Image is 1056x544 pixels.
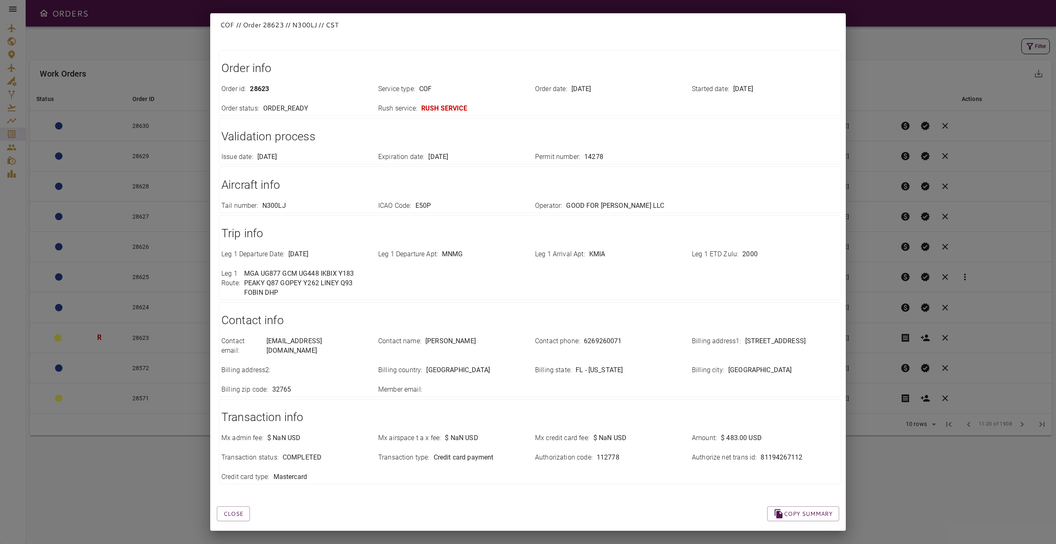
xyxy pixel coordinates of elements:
p: Billing address2 : [221,366,271,375]
p: Rush service : [378,104,417,113]
p: 6269260071 [584,337,622,346]
p: Billing zip code : [221,385,268,395]
p: 14278 [584,152,603,162]
p: Member email : [378,385,422,395]
p: 81194267112 [761,453,802,462]
button: Copy summary [767,506,839,522]
h1: Order info [221,60,839,77]
p: $ 483.00 USD [721,433,762,443]
p: 28623 [250,84,269,94]
h1: Aircraft info [221,177,839,193]
p: Started date : [692,84,729,94]
p: [DATE] [733,84,753,94]
p: COF // Order 28623 // N300LJ // CST [220,20,836,30]
p: Mastercard [274,472,307,482]
p: [GEOGRAPHIC_DATA] [426,366,490,375]
p: Leg 1 ETD Zulu : [692,250,738,259]
p: ORDER_READY [263,104,309,113]
p: Transaction type : [378,453,430,462]
p: $ NaN USD [593,433,626,443]
h1: Transaction info [221,409,839,426]
p: MGA UG877 GCM UG448 IKBIX Y183 PEAKY Q87 GOPEY Y262 LINEY Q93 FOBIN DHP [244,269,368,298]
p: Billing city : [692,366,724,375]
p: Authorize net trans id : [692,453,756,462]
p: Amount : [692,433,717,443]
p: Credit card payment [434,453,494,462]
p: Tail number : [221,201,258,211]
p: [DATE] [571,84,591,94]
p: Contact name : [378,337,421,346]
p: Mx admin fee : [221,433,263,443]
p: Mx credit card fee : [535,433,589,443]
p: Operator : [535,201,562,211]
p: MNMG [442,250,463,259]
p: Billing country : [378,366,422,375]
p: Order status : [221,104,259,113]
h1: Trip info [221,225,839,242]
p: [GEOGRAPHIC_DATA] [728,366,792,375]
p: Billing state : [535,366,571,375]
p: Contact email : [221,337,262,356]
p: $ NaN USD [445,433,478,443]
p: [STREET_ADDRESS] [745,337,806,346]
p: FL - [US_STATE] [576,366,623,375]
p: COF [419,84,432,94]
p: [DATE] [428,152,448,162]
p: [EMAIL_ADDRESS][DOMAIN_NAME] [266,337,368,356]
p: Leg 1 Arrival Apt : [535,250,585,259]
p: RUSH SERVICE [421,104,467,113]
p: Leg 1 Departure Date : [221,250,284,259]
p: Permit number : [535,152,580,162]
p: Transaction status : [221,453,278,462]
p: Order date : [535,84,567,94]
button: Close [217,506,250,522]
p: [DATE] [288,250,308,259]
p: Mx airspace t a x fee : [378,433,441,443]
p: 2000 [742,250,758,259]
p: $ NaN USD [267,433,300,443]
p: Leg 1 Departure Apt : [378,250,438,259]
p: Credit card type : [221,472,269,482]
p: Authorization code : [535,453,593,462]
p: Expiration date : [378,152,424,162]
p: Order id : [221,84,246,94]
p: [PERSON_NAME] [425,337,476,346]
h1: Contact info [221,312,839,329]
p: [DATE] [257,152,277,162]
p: N300LJ [262,201,286,211]
p: KMIA [589,250,605,259]
p: Service type : [378,84,415,94]
p: ICAO Code : [378,201,411,211]
p: 32765 [272,385,291,395]
p: Billing address1 : [692,337,741,346]
p: COMPLETED [283,453,322,462]
h1: Validation process [221,128,839,145]
p: E50P [415,201,431,211]
p: Contact phone : [535,337,580,346]
p: Issue date : [221,152,253,162]
p: GOOD FOR [PERSON_NAME] LLC [566,201,664,211]
p: Leg 1 Route : [221,269,240,298]
p: 112778 [597,453,619,462]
